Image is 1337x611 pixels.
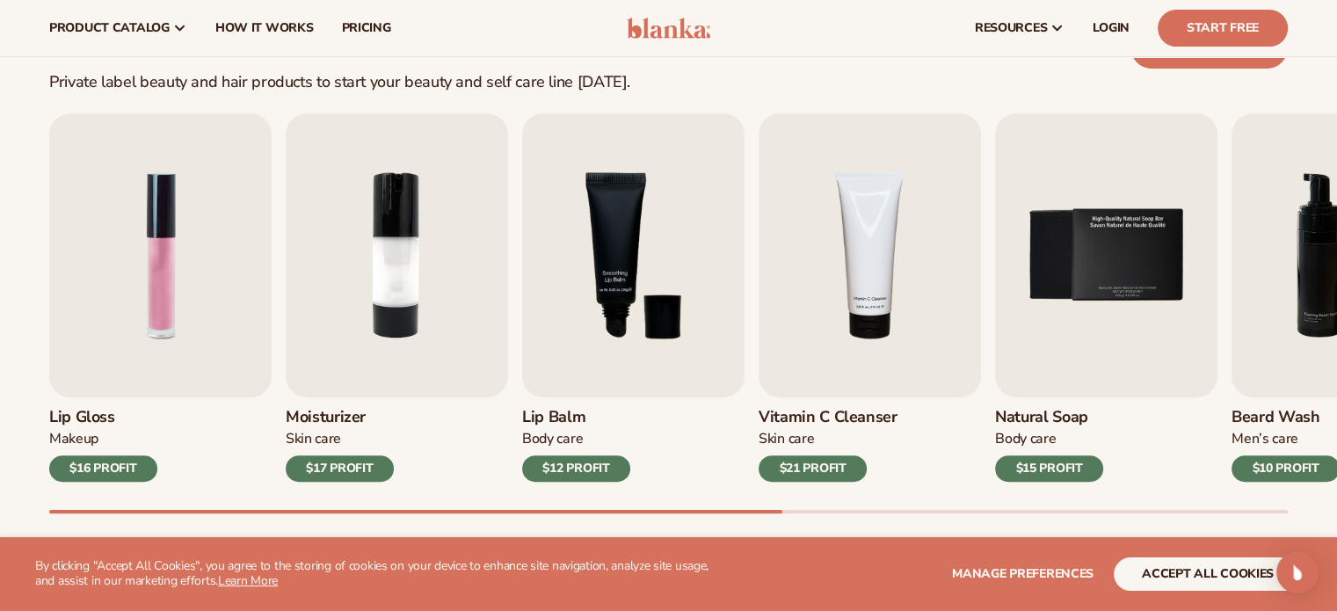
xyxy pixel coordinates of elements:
div: Body Care [522,430,630,448]
h3: Natural Soap [995,408,1103,427]
div: Makeup [49,430,157,448]
h3: Lip Balm [522,408,630,427]
span: Manage preferences [952,565,1094,582]
div: Body Care [995,430,1103,448]
div: Skin Care [286,430,394,448]
div: $17 PROFIT [286,455,394,482]
div: $16 PROFIT [49,455,157,482]
h3: Moisturizer [286,408,394,427]
a: Learn More [218,572,278,589]
a: 2 / 9 [286,113,508,482]
div: $15 PROFIT [995,455,1103,482]
h3: Lip Gloss [49,408,157,427]
div: Private label beauty and hair products to start your beauty and self care line [DATE]. [49,73,630,92]
span: resources [975,21,1047,35]
h3: Vitamin C Cleanser [759,408,897,427]
a: 1 / 9 [49,113,272,482]
p: By clicking "Accept All Cookies", you agree to the storing of cookies on your device to enhance s... [35,559,729,589]
span: LOGIN [1093,21,1130,35]
a: 5 / 9 [995,113,1217,482]
a: 3 / 9 [522,113,745,482]
span: How It Works [215,21,314,35]
img: logo [627,18,710,39]
span: product catalog [49,21,170,35]
div: Skin Care [759,430,897,448]
a: 4 / 9 [759,113,981,482]
span: pricing [341,21,390,35]
a: Start Free [1158,10,1288,47]
button: accept all cookies [1114,557,1302,591]
button: Manage preferences [952,557,1094,591]
div: Open Intercom Messenger [1276,551,1319,593]
div: $21 PROFIT [759,455,867,482]
h2: Best sellers [49,4,630,62]
div: $12 PROFIT [522,455,630,482]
